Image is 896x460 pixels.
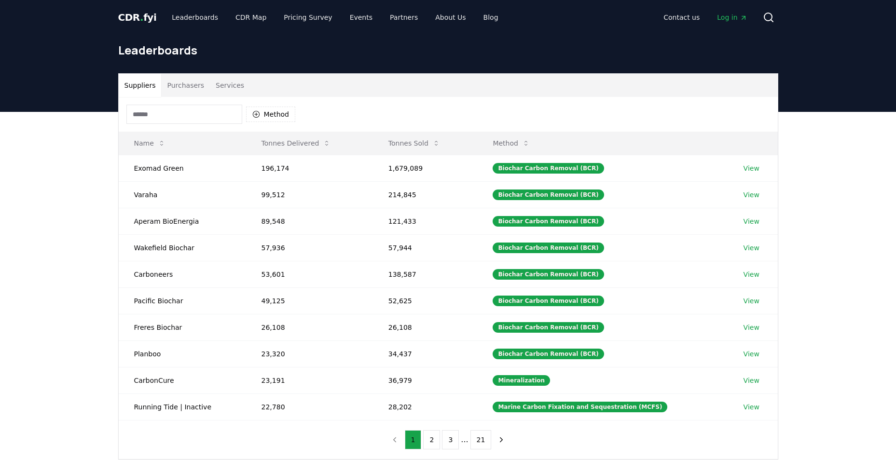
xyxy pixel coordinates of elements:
[246,107,296,122] button: Method
[246,287,373,314] td: 49,125
[382,9,426,26] a: Partners
[246,208,373,234] td: 89,548
[717,13,747,22] span: Log in
[744,376,759,385] a: View
[744,163,759,173] a: View
[373,393,478,420] td: 28,202
[119,261,246,287] td: Carboneers
[119,155,246,181] td: Exomad Green
[373,155,478,181] td: 1,679,089
[373,181,478,208] td: 214,845
[342,9,380,26] a: Events
[493,269,604,280] div: Biochar Carbon Removal (BCR)
[246,367,373,393] td: 23,191
[493,296,604,306] div: Biochar Carbon Removal (BCR)
[119,74,162,97] button: Suppliers
[119,234,246,261] td: Wakefield Biochar
[228,9,274,26] a: CDR Map
[119,393,246,420] td: Running Tide | Inactive
[744,190,759,200] a: View
[476,9,506,26] a: Blog
[493,189,604,200] div: Biochar Carbon Removal (BCR)
[493,430,510,449] button: next page
[709,9,755,26] a: Log in
[161,74,210,97] button: Purchasers
[119,314,246,340] td: Freres Biochar
[744,323,759,332] a: View
[493,216,604,227] div: Biochar Carbon Removal (BCR)
[118,42,778,58] h1: Leaderboards
[119,287,246,314] td: Pacific Biochar
[744,296,759,306] a: View
[246,340,373,367] td: 23,320
[254,134,339,153] button: Tonnes Delivered
[656,9,707,26] a: Contact us
[276,9,340,26] a: Pricing Survey
[373,234,478,261] td: 57,944
[246,261,373,287] td: 53,601
[373,340,478,367] td: 34,437
[164,9,226,26] a: Leaderboards
[246,393,373,420] td: 22,780
[744,216,759,226] a: View
[461,434,468,446] li: ...
[493,349,604,359] div: Biochar Carbon Removal (BCR)
[118,12,157,23] span: CDR fyi
[246,234,373,261] td: 57,936
[164,9,506,26] nav: Main
[405,430,422,449] button: 1
[744,349,759,359] a: View
[140,12,143,23] span: .
[744,270,759,279] a: View
[373,287,478,314] td: 52,625
[126,134,173,153] button: Name
[373,208,478,234] td: 121,433
[470,430,492,449] button: 21
[427,9,473,26] a: About Us
[442,430,459,449] button: 3
[381,134,448,153] button: Tonnes Sold
[493,375,550,386] div: Mineralization
[493,322,604,333] div: Biochar Carbon Removal (BCR)
[744,402,759,412] a: View
[210,74,250,97] button: Services
[119,367,246,393] td: CarbonCure
[493,163,604,174] div: Biochar Carbon Removal (BCR)
[119,340,246,367] td: Planboo
[246,314,373,340] td: 26,108
[656,9,755,26] nav: Main
[119,208,246,234] td: Aperam BioEnergia
[423,430,440,449] button: 2
[373,314,478,340] td: 26,108
[373,261,478,287] td: 138,587
[119,181,246,208] td: Varaha
[246,155,373,181] td: 196,174
[493,243,604,253] div: Biochar Carbon Removal (BCR)
[493,402,667,412] div: Marine Carbon Fixation and Sequestration (MCFS)
[485,134,538,153] button: Method
[246,181,373,208] td: 99,512
[744,243,759,253] a: View
[373,367,478,393] td: 36,979
[118,11,157,24] a: CDR.fyi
